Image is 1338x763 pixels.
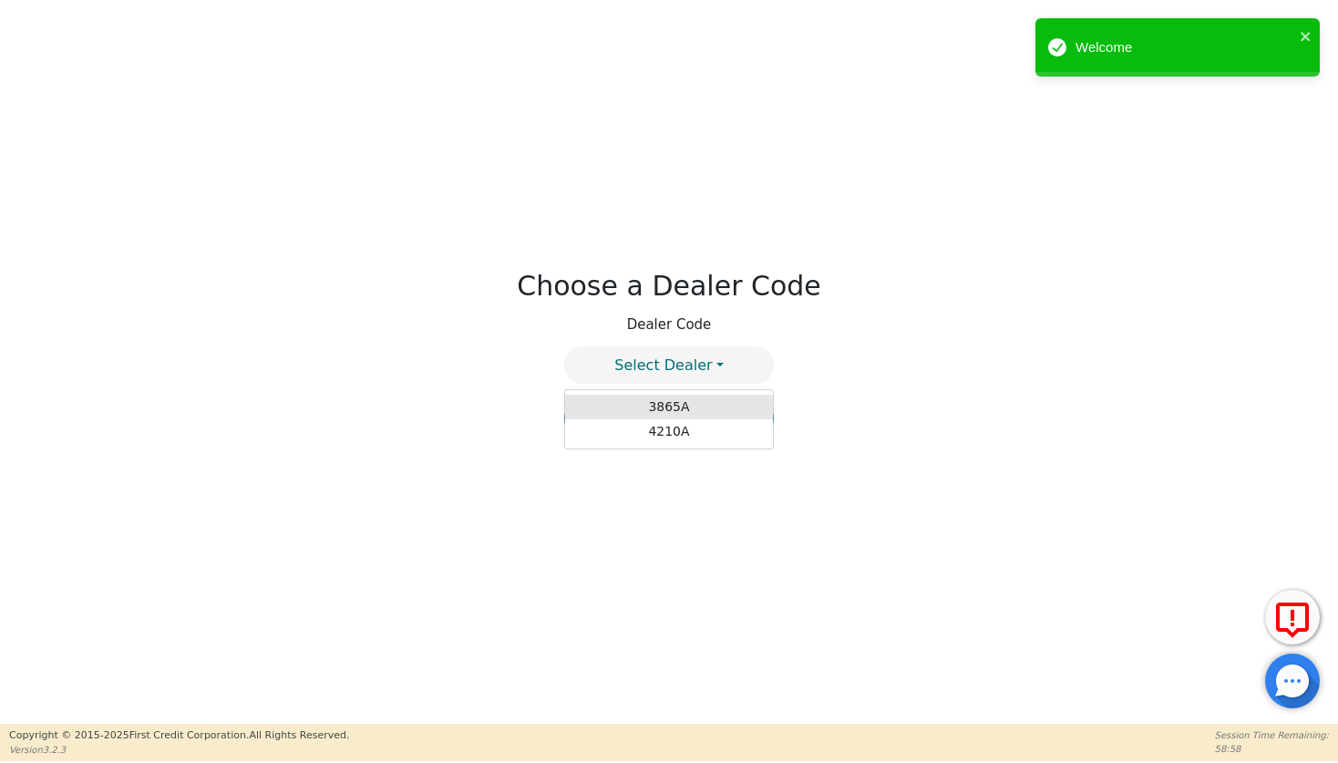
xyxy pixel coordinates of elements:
span: Select Dealer [614,356,712,374]
a: 3865A [565,395,773,419]
p: Copyright © 2015- 2025 First Credit Corporation. [9,728,349,744]
p: Session Time Remaining: [1215,728,1329,742]
div: Welcome [1076,37,1294,58]
h4: Dealer Code [627,316,712,333]
button: Report Error to FCC [1265,590,1320,644]
span: All Rights Reserved. [249,729,349,741]
p: Version 3.2.3 [9,743,349,757]
button: close [1300,26,1312,46]
button: Select Dealer [564,346,774,384]
a: 4210A [565,419,773,444]
h2: Choose a Dealer Code [517,270,821,303]
p: 58:58 [1215,742,1329,756]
